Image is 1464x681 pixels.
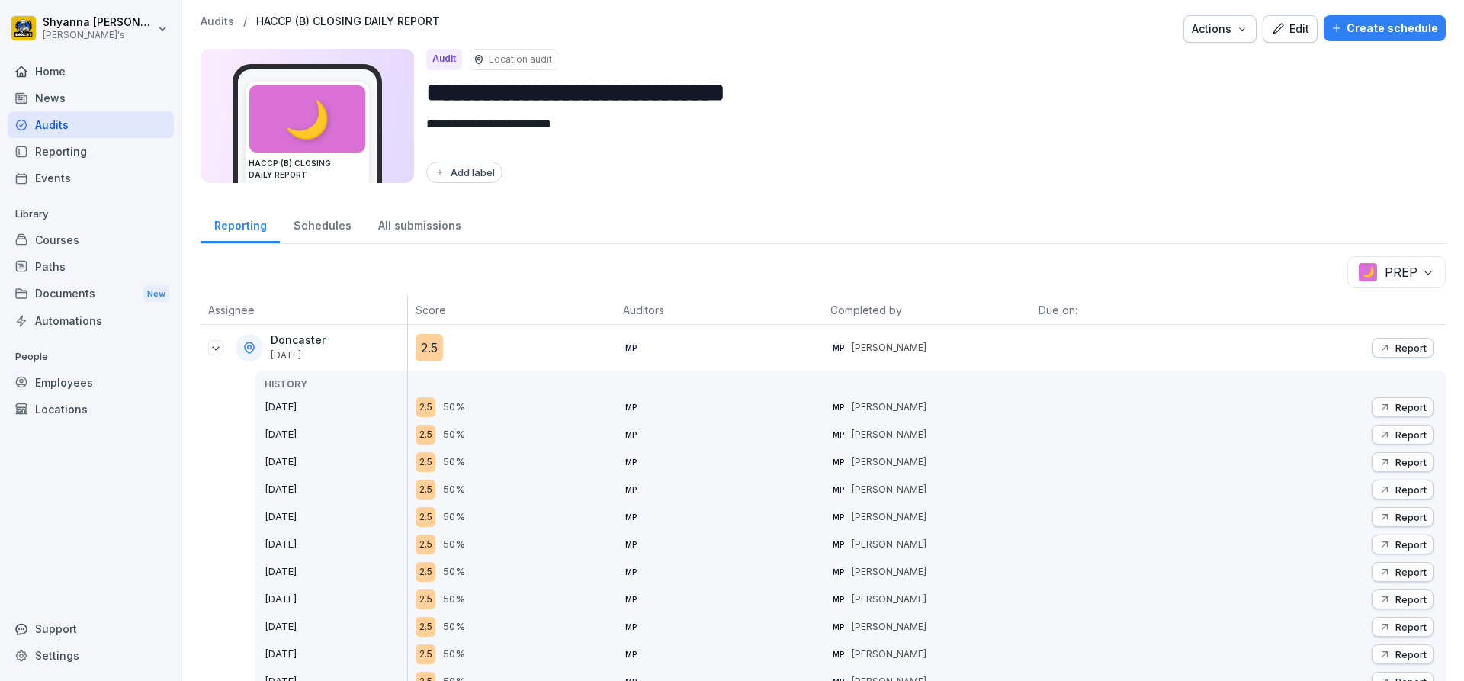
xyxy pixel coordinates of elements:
[265,377,407,391] p: HISTORY
[271,350,326,361] p: [DATE]
[830,537,846,552] div: MP
[443,647,465,662] p: 50%
[443,482,465,497] p: 50%
[8,165,174,191] a: Events
[443,537,465,552] p: 50%
[1331,20,1438,37] div: Create schedule
[852,565,926,579] p: [PERSON_NAME]
[8,138,174,165] a: Reporting
[1395,456,1427,468] p: Report
[443,455,465,470] p: 50%
[8,369,174,396] a: Employees
[265,455,407,470] p: [DATE]
[434,166,495,178] div: Add label
[623,400,638,415] div: MP
[615,296,823,325] th: Auditors
[364,204,474,243] a: All submissions
[852,341,926,355] p: [PERSON_NAME]
[1395,566,1427,578] p: Report
[8,202,174,226] p: Library
[271,334,326,347] p: Doncaster
[443,400,465,415] p: 50%
[852,455,926,469] p: [PERSON_NAME]
[243,15,247,28] p: /
[201,204,280,243] div: Reporting
[265,619,407,634] p: [DATE]
[1395,621,1427,633] p: Report
[8,85,174,111] a: News
[8,642,174,669] a: Settings
[426,162,502,183] button: Add label
[1263,15,1318,43] button: Edit
[1372,589,1433,609] button: Report
[8,396,174,422] div: Locations
[623,592,638,607] div: MP
[1031,296,1238,325] th: Due on:
[623,340,638,355] div: MP
[416,617,435,637] div: 2.5
[8,307,174,334] a: Automations
[265,537,407,552] p: [DATE]
[623,482,638,497] div: MP
[8,58,174,85] a: Home
[830,592,846,607] div: MP
[852,647,926,661] p: [PERSON_NAME]
[43,16,154,29] p: Shyanna [PERSON_NAME]
[1395,483,1427,496] p: Report
[852,428,926,442] p: [PERSON_NAME]
[265,427,407,442] p: [DATE]
[443,619,465,634] p: 50%
[830,482,846,497] div: MP
[416,425,435,445] div: 2.5
[8,253,174,280] a: Paths
[416,302,608,318] p: Score
[852,620,926,634] p: [PERSON_NAME]
[265,482,407,497] p: [DATE]
[1324,15,1446,41] button: Create schedule
[201,15,234,28] a: Audits
[280,204,364,243] a: Schedules
[852,483,926,496] p: [PERSON_NAME]
[416,507,435,527] div: 2.5
[1372,617,1433,637] button: Report
[830,400,846,415] div: MP
[830,509,846,525] div: MP
[416,334,443,361] div: 2.5
[8,111,174,138] a: Audits
[265,509,407,525] p: [DATE]
[8,615,174,642] div: Support
[1395,593,1427,606] p: Report
[8,280,174,308] a: DocumentsNew
[1271,21,1309,37] div: Edit
[1372,480,1433,500] button: Report
[1395,401,1427,413] p: Report
[208,302,400,318] p: Assignee
[1395,511,1427,523] p: Report
[443,427,465,442] p: 50%
[1372,562,1433,582] button: Report
[1372,425,1433,445] button: Report
[830,619,846,634] div: MP
[623,647,638,662] div: MP
[256,15,440,28] p: HACCP (B) CLOSING DAILY REPORT
[830,647,846,662] div: MP
[830,302,1023,318] p: Completed by
[852,400,926,414] p: [PERSON_NAME]
[623,509,638,525] div: MP
[852,538,926,551] p: [PERSON_NAME]
[249,158,366,181] h3: HACCP (B) CLOSING DAILY REPORT
[443,509,465,525] p: 50%
[830,564,846,580] div: MP
[443,564,465,580] p: 50%
[1395,538,1427,551] p: Report
[1395,342,1427,354] p: Report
